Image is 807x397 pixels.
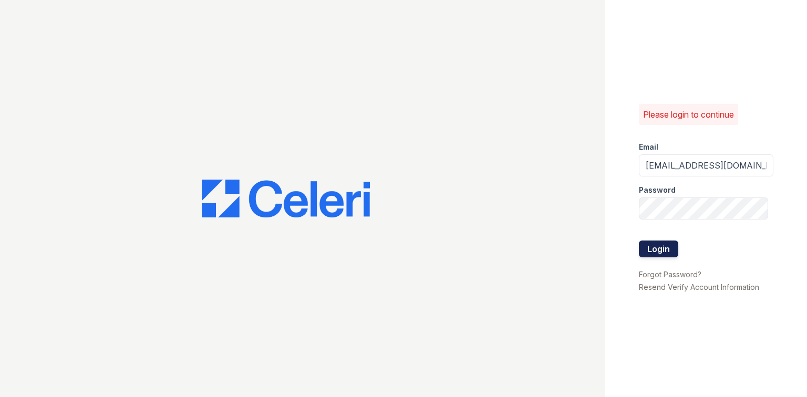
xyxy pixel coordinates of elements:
p: Please login to continue [643,108,734,121]
label: Password [639,185,676,195]
a: Resend Verify Account Information [639,283,759,291]
a: Forgot Password? [639,270,701,279]
button: Login [639,241,678,257]
label: Email [639,142,658,152]
img: CE_Logo_Blue-a8612792a0a2168367f1c8372b55b34899dd931a85d93a1a3d3e32e68fde9ad4.png [202,180,370,217]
